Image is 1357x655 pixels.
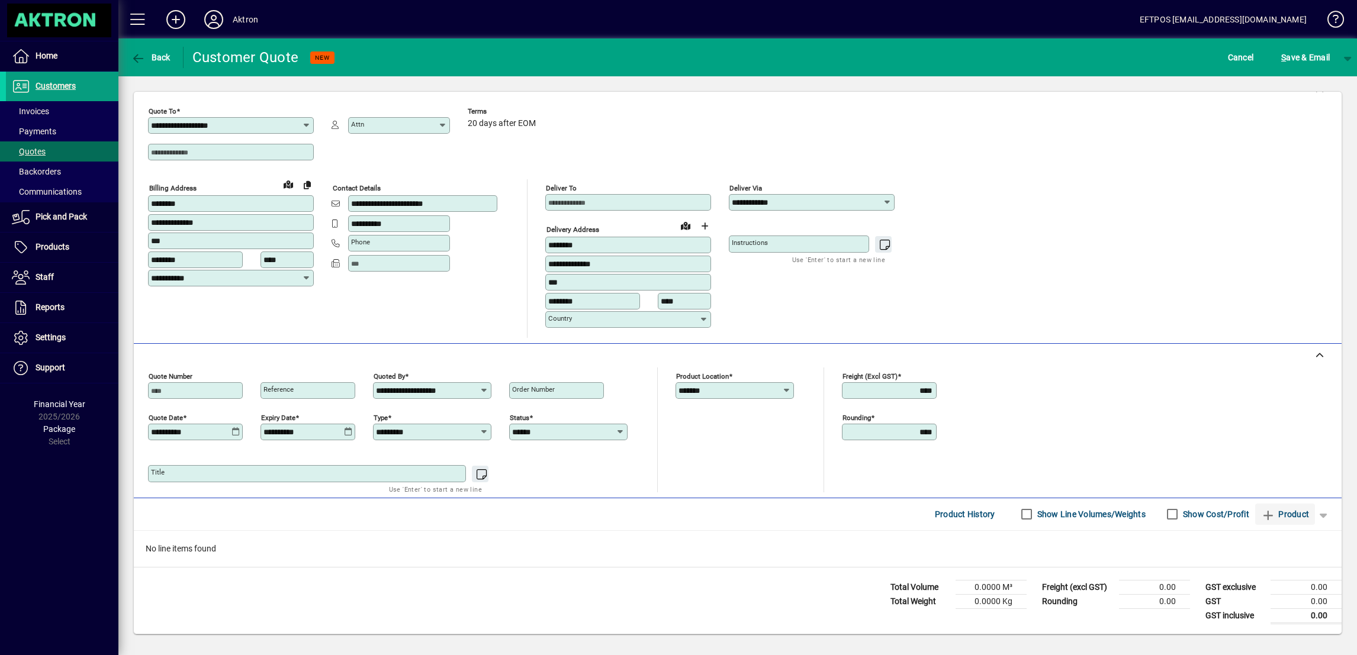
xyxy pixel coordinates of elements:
[195,9,233,30] button: Profile
[695,217,714,235] button: Choose address
[1181,508,1249,520] label: Show Cost/Profit
[468,119,536,128] span: 20 days after EOM
[6,182,118,202] a: Communications
[6,263,118,292] a: Staff
[6,41,118,71] a: Home
[261,413,295,421] mat-label: Expiry date
[12,147,46,156] span: Quotes
[36,363,65,372] span: Support
[151,468,165,476] mat-label: Title
[843,372,898,380] mat-label: Freight (excl GST)
[885,594,956,608] td: Total Weight
[36,51,57,60] span: Home
[1271,594,1342,608] td: 0.00
[792,253,885,266] mat-hint: Use 'Enter' to start a new line
[1200,594,1271,608] td: GST
[12,167,61,176] span: Backorders
[6,202,118,232] a: Pick and Pack
[6,353,118,383] a: Support
[885,580,956,594] td: Total Volume
[1255,504,1315,525] button: Product
[192,48,299,67] div: Customer Quote
[118,47,184,68] app-page-header-button: Back
[1319,2,1342,41] a: Knowledge Base
[843,413,871,421] mat-label: Rounding
[6,233,118,262] a: Products
[351,120,364,128] mat-label: Attn
[149,413,183,421] mat-label: Quote date
[149,372,192,380] mat-label: Quote number
[956,594,1027,608] td: 0.0000 Kg
[546,184,577,192] mat-label: Deliver To
[12,127,56,136] span: Payments
[1119,594,1190,608] td: 0.00
[1228,48,1254,67] span: Cancel
[468,108,539,115] span: Terms
[6,162,118,182] a: Backorders
[548,314,572,322] mat-label: Country
[36,212,87,221] span: Pick and Pack
[676,372,729,380] mat-label: Product location
[1275,47,1336,68] button: Save & Email
[43,424,75,434] span: Package
[956,580,1027,594] td: 0.0000 M³
[930,504,1000,525] button: Product History
[315,54,330,62] span: NEW
[6,101,118,121] a: Invoices
[1281,53,1286,62] span: S
[676,216,695,235] a: View on map
[36,272,54,282] span: Staff
[233,10,258,29] div: Aktron
[298,175,317,194] button: Copy to Delivery address
[935,505,995,524] span: Product History
[34,399,85,409] span: Financial Year
[279,175,298,193] a: View on map
[149,107,176,115] mat-label: Quote To
[389,482,482,496] mat-hint: Use 'Enter' to start a new line
[12,187,82,196] span: Communications
[732,238,768,247] mat-label: Instructions
[510,413,529,421] mat-label: Status
[1200,608,1271,623] td: GST inclusive
[729,184,762,192] mat-label: Deliver via
[36,333,66,342] span: Settings
[12,107,49,116] span: Invoices
[1261,505,1309,524] span: Product
[6,323,118,353] a: Settings
[6,293,118,322] a: Reports
[1035,508,1146,520] label: Show Line Volumes/Weights
[36,302,65,312] span: Reports
[157,9,195,30] button: Add
[1140,10,1307,29] div: EFTPOS [EMAIL_ADDRESS][DOMAIN_NAME]
[351,238,370,246] mat-label: Phone
[134,531,1342,567] div: No line items found
[1119,580,1190,594] td: 0.00
[36,81,76,91] span: Customers
[1036,594,1119,608] td: Rounding
[1200,580,1271,594] td: GST exclusive
[374,413,388,421] mat-label: Type
[6,121,118,141] a: Payments
[374,372,405,380] mat-label: Quoted by
[1271,580,1342,594] td: 0.00
[1281,48,1330,67] span: ave & Email
[6,141,118,162] a: Quotes
[263,385,294,393] mat-label: Reference
[36,242,69,251] span: Products
[131,53,171,62] span: Back
[1036,580,1119,594] td: Freight (excl GST)
[1225,47,1257,68] button: Cancel
[128,47,173,68] button: Back
[512,385,555,393] mat-label: Order number
[1271,608,1342,623] td: 0.00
